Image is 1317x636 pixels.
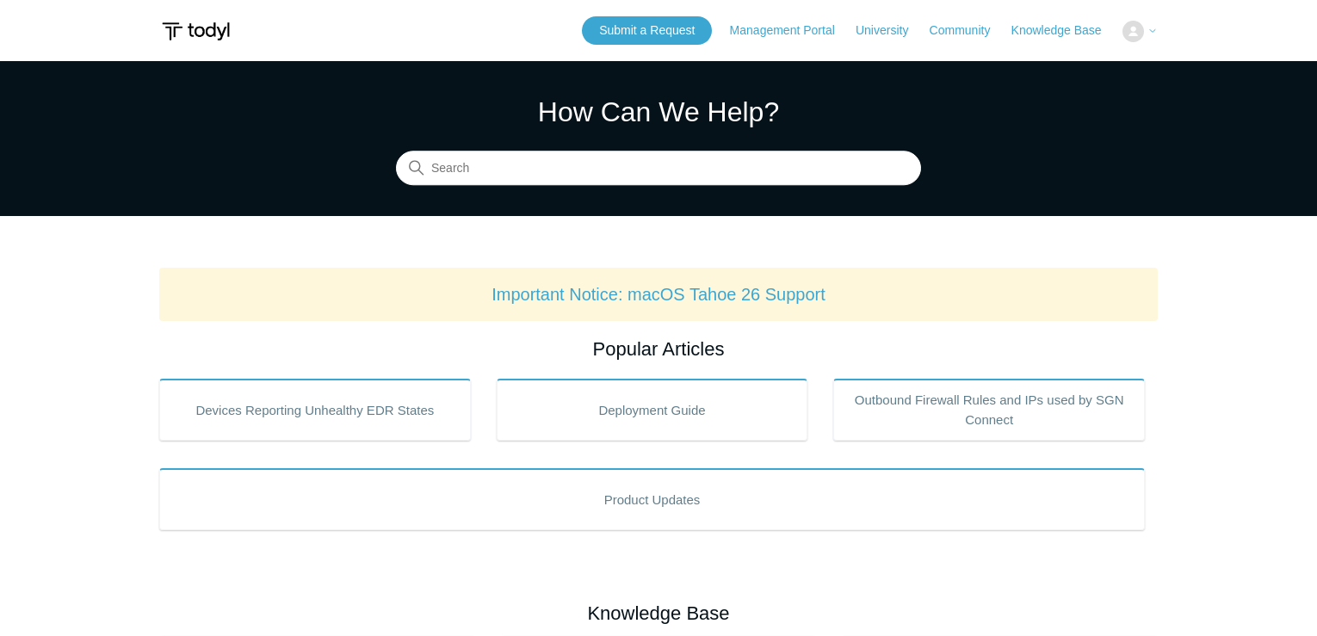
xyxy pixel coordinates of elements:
[159,468,1145,530] a: Product Updates
[396,151,921,186] input: Search
[159,599,1158,627] h2: Knowledge Base
[730,22,852,40] a: Management Portal
[1011,22,1119,40] a: Knowledge Base
[159,335,1158,363] h2: Popular Articles
[833,379,1145,441] a: Outbound Firewall Rules and IPs used by SGN Connect
[159,379,471,441] a: Devices Reporting Unhealthy EDR States
[159,15,232,47] img: Todyl Support Center Help Center home page
[856,22,925,40] a: University
[582,16,712,45] a: Submit a Request
[492,285,825,304] a: Important Notice: macOS Tahoe 26 Support
[497,379,808,441] a: Deployment Guide
[396,91,921,133] h1: How Can We Help?
[930,22,1008,40] a: Community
